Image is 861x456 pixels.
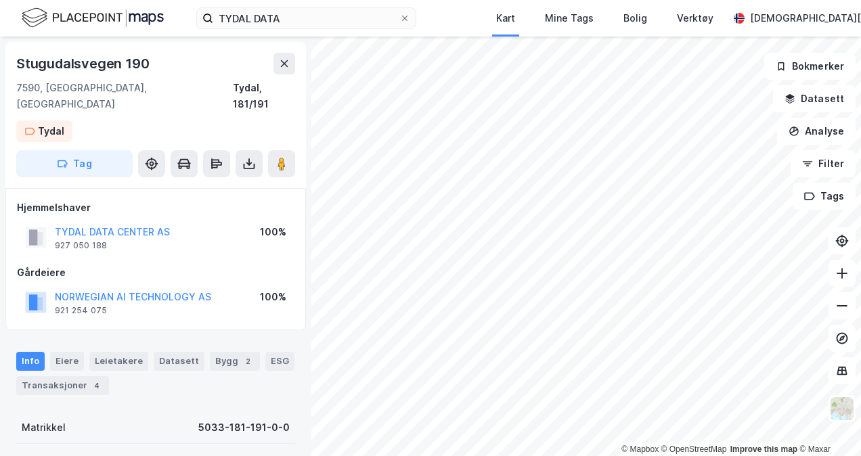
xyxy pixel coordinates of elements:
input: Søk på adresse, matrikkel, gårdeiere, leietakere eller personer [213,8,399,28]
div: Stugudalsvegen 190 [16,53,152,74]
div: Datasett [154,352,204,371]
div: ESG [265,352,294,371]
a: OpenStreetMap [661,444,727,454]
div: Transaksjoner [16,376,109,395]
div: Tydal [38,123,64,139]
div: Tydal, 181/191 [233,80,295,112]
a: Mapbox [621,444,659,454]
div: 5033-181-191-0-0 [198,419,290,436]
button: Bokmerker [764,53,856,80]
div: 4 [90,379,104,392]
div: 927 050 188 [55,240,107,251]
div: 100% [260,224,286,240]
button: Datasett [773,85,856,112]
div: Gårdeiere [17,265,294,281]
img: logo.f888ab2527a4732fd821a326f86c7f29.svg [22,6,164,30]
div: Matrikkel [22,419,66,436]
iframe: Chat Widget [793,391,861,456]
div: Eiere [50,352,84,371]
div: Hjemmelshaver [17,200,294,216]
div: Info [16,352,45,371]
div: 2 [241,355,255,368]
div: 100% [260,289,286,305]
div: Bolig [623,10,647,26]
a: Improve this map [730,444,797,454]
div: Mine Tags [545,10,594,26]
button: Tag [16,150,133,177]
div: Leietakere [89,352,148,371]
div: 7590, [GEOGRAPHIC_DATA], [GEOGRAPHIC_DATA] [16,80,233,112]
div: Verktøy [677,10,713,26]
div: Bygg [210,352,260,371]
button: Analyse [777,118,856,145]
div: Kart [496,10,515,26]
button: Filter [791,150,856,177]
div: 921 254 075 [55,305,107,316]
button: Tags [793,183,856,210]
